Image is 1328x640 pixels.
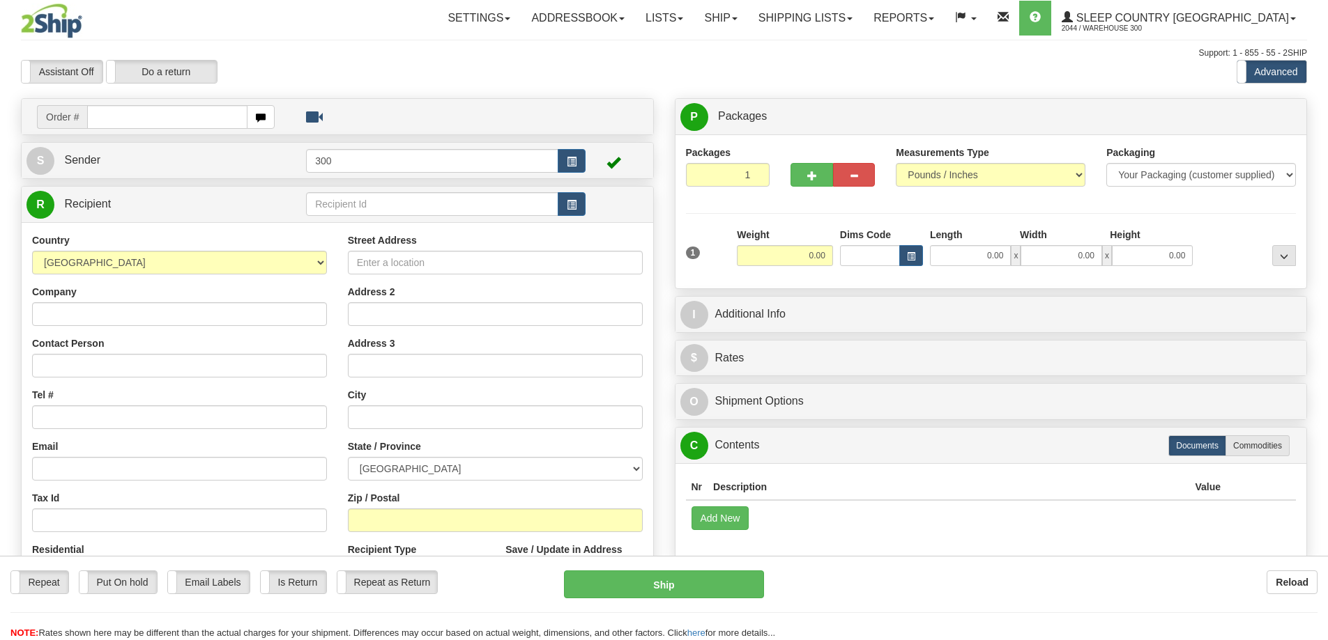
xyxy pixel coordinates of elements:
span: Packages [718,110,767,122]
label: State / Province [348,439,421,453]
span: Sender [64,154,100,166]
span: 2044 / Warehouse 300 [1062,22,1166,36]
span: I [680,301,708,329]
button: Add New [692,506,749,530]
a: P Packages [680,102,1302,131]
span: $ [680,344,708,372]
label: Do a return [107,61,217,83]
label: Repeat as Return [337,571,437,593]
label: City [348,388,366,402]
span: Recipient [64,198,111,210]
a: OShipment Options [680,387,1302,416]
a: S Sender [26,146,306,175]
img: logo2044.jpg [21,3,82,38]
label: Email Labels [168,571,250,593]
label: Length [930,228,963,242]
label: Assistant Off [22,61,102,83]
div: Support: 1 - 855 - 55 - 2SHIP [21,47,1307,59]
button: Ship [564,570,764,598]
span: S [26,147,54,175]
label: Tax Id [32,491,59,505]
input: Sender Id [306,149,558,173]
label: Measurements Type [896,146,989,159]
label: Dims Code [840,228,891,242]
a: Ship [694,1,747,36]
label: Height [1110,228,1140,242]
span: NOTE: [10,627,38,638]
label: Put On hold [79,571,157,593]
div: ... [1272,245,1296,266]
label: Packaging [1106,146,1155,159]
a: IAdditional Info [680,300,1302,329]
label: Tel # [32,388,54,402]
a: CContents [680,431,1302,460]
span: O [680,388,708,416]
a: Lists [635,1,694,36]
label: Is Return [261,571,326,593]
th: Nr [686,474,708,500]
button: Reload [1267,570,1318,594]
label: Email [32,439,58,453]
a: here [687,627,705,638]
b: Reload [1276,577,1308,588]
label: Weight [737,228,769,242]
span: x [1011,245,1021,266]
label: Company [32,285,77,299]
span: P [680,103,708,131]
span: 1 [686,247,701,259]
input: Enter a location [348,251,643,274]
label: Contact Person [32,336,104,350]
th: Description [708,474,1189,500]
label: Packages [686,146,731,159]
input: Recipient Id [306,192,558,216]
span: R [26,191,54,219]
iframe: chat widget [1296,249,1327,391]
label: Residential [32,543,84,556]
span: Sleep Country [GEOGRAPHIC_DATA] [1073,12,1289,24]
label: Commodities [1226,435,1290,456]
label: Save / Update in Address Book [505,543,642,570]
a: Reports [863,1,945,36]
th: Value [1189,474,1226,500]
a: R Recipient [26,190,275,219]
span: Order # [37,105,87,129]
a: $Rates [680,344,1302,373]
span: C [680,432,708,460]
a: Shipping lists [748,1,863,36]
label: Address 3 [348,336,395,350]
label: Repeat [11,571,68,593]
span: x [1102,245,1112,266]
label: Country [32,233,70,247]
label: Street Address [348,233,417,247]
label: Recipient Type [348,543,417,556]
a: Addressbook [521,1,635,36]
a: Settings [437,1,521,36]
label: Address 2 [348,285,395,299]
a: Sleep Country [GEOGRAPHIC_DATA] 2044 / Warehouse 300 [1051,1,1306,36]
label: Advanced [1237,61,1306,83]
label: Documents [1168,435,1226,456]
label: Zip / Postal [348,491,400,505]
label: Width [1020,228,1047,242]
